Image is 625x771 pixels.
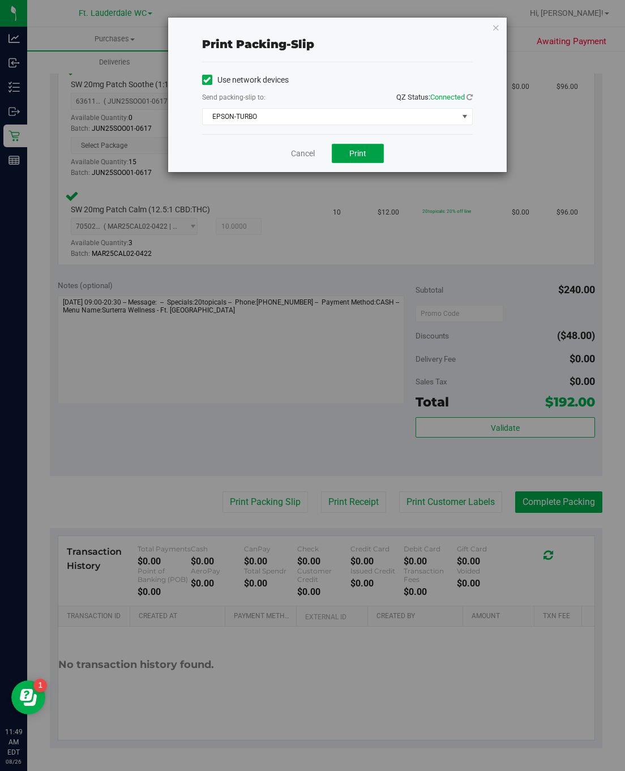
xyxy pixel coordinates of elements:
[430,93,465,101] span: Connected
[203,109,458,125] span: EPSON-TURBO
[202,74,289,86] label: Use network devices
[396,93,473,101] span: QZ Status:
[11,680,45,714] iframe: Resource center
[457,109,472,125] span: select
[332,144,384,163] button: Print
[202,92,266,102] label: Send packing-slip to:
[349,149,366,158] span: Print
[202,37,314,51] span: Print packing-slip
[291,148,315,160] a: Cancel
[33,679,47,692] iframe: Resource center unread badge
